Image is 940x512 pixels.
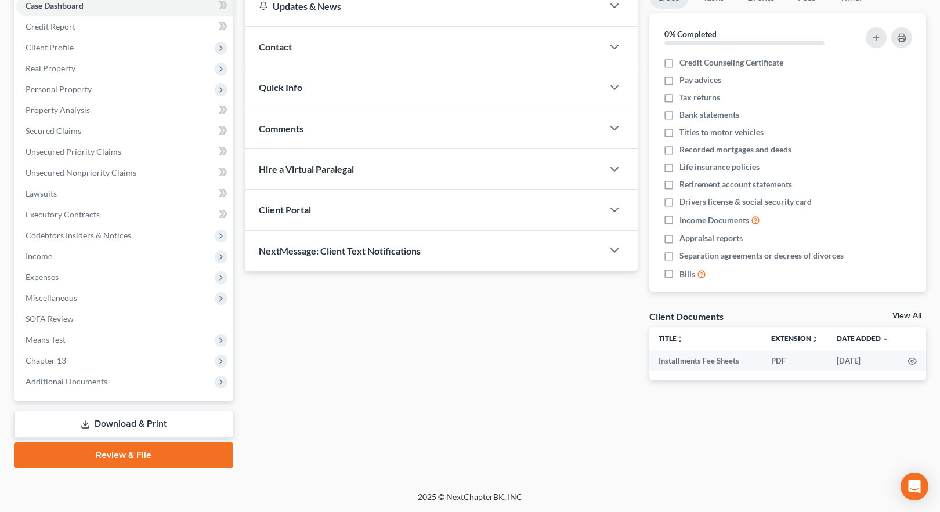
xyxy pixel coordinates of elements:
[26,272,59,282] span: Expenses
[679,144,791,155] span: Recorded mortgages and deeds
[26,126,81,136] span: Secured Claims
[679,92,720,103] span: Tax returns
[259,123,303,134] span: Comments
[16,121,233,141] a: Secured Claims
[26,251,52,261] span: Income
[259,245,421,256] span: NextMessage: Client Text Notifications
[14,442,233,468] a: Review & File
[16,16,233,37] a: Credit Report
[26,105,90,115] span: Property Analysis
[679,268,695,280] span: Bills
[659,334,684,343] a: Titleunfold_more
[14,411,233,438] a: Download & Print
[679,126,764,138] span: Titles to motor vehicles
[677,336,684,343] i: unfold_more
[259,164,354,175] span: Hire a Virtual Paralegal
[26,293,77,303] span: Miscellaneous
[16,162,233,183] a: Unsecured Nonpriority Claims
[26,42,74,52] span: Client Profile
[16,183,233,204] a: Lawsuits
[664,29,717,39] strong: 0% Completed
[16,141,233,162] a: Unsecured Priority Claims
[649,350,762,371] td: Installments Fee Sheets
[649,310,724,322] div: Client Documents
[679,196,812,208] span: Drivers license & social security card
[679,233,743,244] span: Appraisal reports
[26,376,107,386] span: Additional Documents
[771,334,818,343] a: Extensionunfold_more
[26,188,57,198] span: Lawsuits
[26,21,75,31] span: Credit Report
[26,63,75,73] span: Real Property
[26,355,66,365] span: Chapter 13
[26,147,121,157] span: Unsecured Priority Claims
[837,334,889,343] a: Date Added expand_more
[259,82,302,93] span: Quick Info
[679,179,792,190] span: Retirement account statements
[679,74,721,86] span: Pay advices
[679,250,844,262] span: Separation agreements or decrees of divorces
[679,215,749,226] span: Income Documents
[762,350,827,371] td: PDF
[16,204,233,225] a: Executory Contracts
[26,1,84,10] span: Case Dashboard
[16,308,233,329] a: SOFA Review
[811,336,818,343] i: unfold_more
[16,100,233,121] a: Property Analysis
[882,336,889,343] i: expand_more
[26,314,74,324] span: SOFA Review
[901,473,928,500] div: Open Intercom Messenger
[679,57,783,68] span: Credit Counseling Certificate
[26,230,131,240] span: Codebtors Insiders & Notices
[26,335,66,344] span: Means Test
[679,161,760,173] span: Life insurance policies
[827,350,898,371] td: [DATE]
[259,204,311,215] span: Client Portal
[26,209,100,219] span: Executory Contracts
[139,491,801,512] div: 2025 © NextChapterBK, INC
[259,41,292,52] span: Contact
[26,84,92,94] span: Personal Property
[892,312,921,320] a: View All
[26,168,136,177] span: Unsecured Nonpriority Claims
[679,109,739,121] span: Bank statements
